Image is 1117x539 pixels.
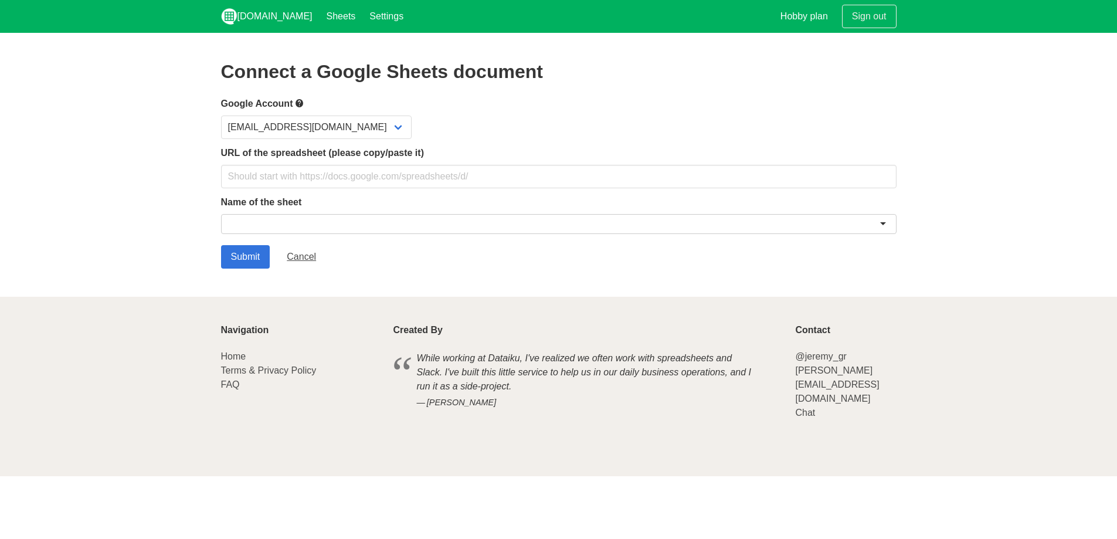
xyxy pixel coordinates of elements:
[221,365,317,375] a: Terms & Privacy Policy
[221,351,246,361] a: Home
[795,325,896,335] p: Contact
[417,396,758,409] cite: [PERSON_NAME]
[221,61,897,82] h2: Connect a Google Sheets document
[221,165,897,188] input: Should start with https://docs.google.com/spreadsheets/d/
[221,195,897,209] label: Name of the sheet
[277,245,326,269] a: Cancel
[795,351,846,361] a: @jeremy_gr
[795,365,879,404] a: [PERSON_NAME][EMAIL_ADDRESS][DOMAIN_NAME]
[221,245,270,269] input: Submit
[221,146,897,160] label: URL of the spreadsheet (please copy/paste it)
[221,96,897,111] label: Google Account
[393,325,782,335] p: Created By
[221,325,379,335] p: Navigation
[393,350,782,411] blockquote: While working at Dataiku, I've realized we often work with spreadsheets and Slack. I've built thi...
[842,5,897,28] a: Sign out
[795,408,815,418] a: Chat
[221,379,240,389] a: FAQ
[221,8,237,25] img: logo_v2_white.png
